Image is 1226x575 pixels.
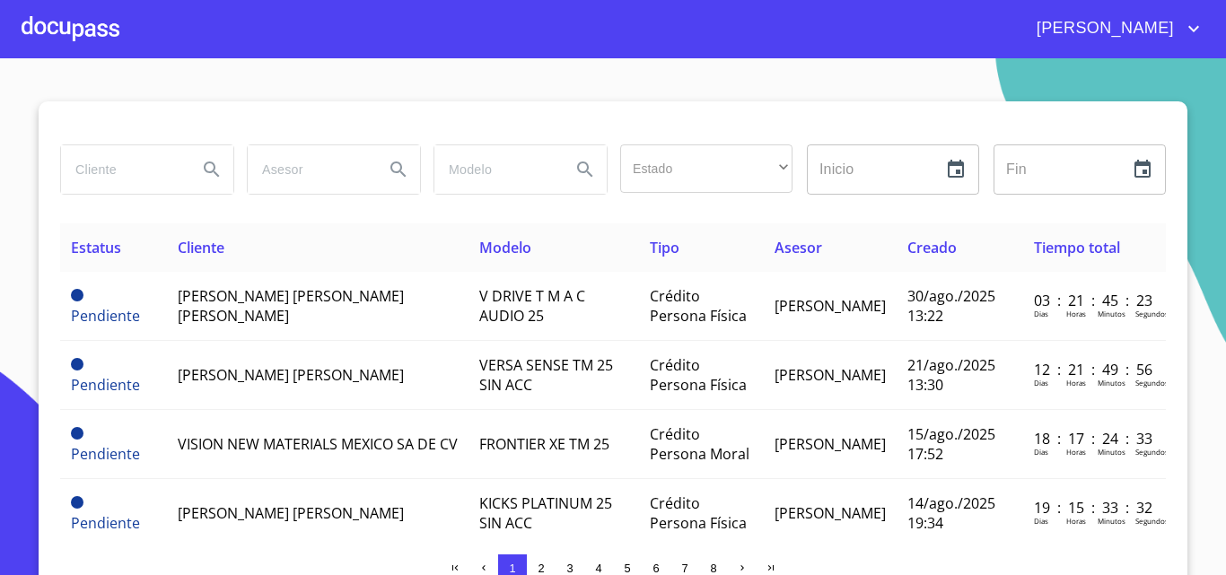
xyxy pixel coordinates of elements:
p: Segundos [1135,309,1169,318]
span: Pendiente [71,513,140,533]
span: 21/ago./2025 13:30 [907,355,995,395]
span: Pendiente [71,427,83,440]
span: Creado [907,238,957,257]
p: Segundos [1135,447,1169,457]
p: Dias [1034,516,1048,526]
span: [PERSON_NAME] [775,503,886,523]
p: 19 : 15 : 33 : 32 [1034,498,1155,518]
span: Cliente [178,238,224,257]
p: Dias [1034,378,1048,388]
input: search [61,145,183,194]
p: Horas [1066,447,1086,457]
span: V DRIVE T M A C AUDIO 25 [479,286,585,326]
span: Pendiente [71,375,140,395]
span: KICKS PLATINUM 25 SIN ACC [479,493,612,533]
p: Minutos [1098,516,1125,526]
span: [PERSON_NAME] [775,434,886,454]
p: Dias [1034,447,1048,457]
span: Asesor [775,238,822,257]
input: search [434,145,556,194]
span: Crédito Persona Física [650,493,747,533]
p: Segundos [1135,378,1169,388]
span: 7 [681,562,687,575]
span: Pendiente [71,289,83,301]
span: Pendiente [71,306,140,326]
button: Search [377,148,420,191]
p: Dias [1034,309,1048,318]
span: [PERSON_NAME] [775,296,886,316]
span: 4 [595,562,601,575]
button: Search [190,148,233,191]
p: 03 : 21 : 45 : 23 [1034,291,1155,310]
span: Estatus [71,238,121,257]
span: FRONTIER XE TM 25 [479,434,609,454]
span: Tipo [650,238,679,257]
p: Horas [1066,516,1086,526]
div: ​ [620,144,793,193]
p: Minutos [1098,309,1125,318]
span: [PERSON_NAME] [PERSON_NAME] [PERSON_NAME] [178,286,404,326]
button: account of current user [1023,14,1204,43]
p: Segundos [1135,516,1169,526]
p: Minutos [1098,378,1125,388]
span: 5 [624,562,630,575]
span: 3 [566,562,573,575]
p: Minutos [1098,447,1125,457]
span: Crédito Persona Física [650,355,747,395]
span: 2 [538,562,544,575]
span: 15/ago./2025 17:52 [907,424,995,464]
span: [PERSON_NAME] [PERSON_NAME] [178,365,404,385]
p: Horas [1066,378,1086,388]
span: 30/ago./2025 13:22 [907,286,995,326]
span: Tiempo total [1034,238,1120,257]
button: Search [564,148,607,191]
span: [PERSON_NAME] [775,365,886,385]
span: 8 [710,562,716,575]
span: Pendiente [71,496,83,509]
span: [PERSON_NAME] [PERSON_NAME] [178,503,404,523]
span: 14/ago./2025 19:34 [907,493,995,533]
p: Horas [1066,309,1086,318]
span: VERSA SENSE TM 25 SIN ACC [479,355,613,395]
span: Modelo [479,238,531,257]
span: Pendiente [71,444,140,464]
p: 12 : 21 : 49 : 56 [1034,360,1155,379]
span: Crédito Persona Moral [650,424,749,464]
span: [PERSON_NAME] [1023,14,1183,43]
span: VISION NEW MATERIALS MEXICO SA DE CV [178,434,458,454]
span: Pendiente [71,358,83,370]
input: search [248,145,370,194]
span: 6 [652,562,659,575]
span: Crédito Persona Física [650,286,747,326]
p: 18 : 17 : 24 : 33 [1034,429,1155,449]
span: 1 [509,562,515,575]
